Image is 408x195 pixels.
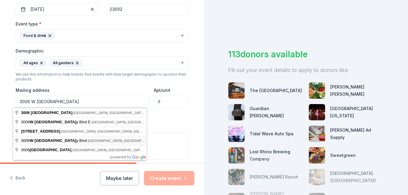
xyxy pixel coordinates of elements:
[250,87,302,94] div: The [GEOGRAPHIC_DATA]
[16,96,149,108] input: Enter a US address
[20,59,47,67] div: All ages
[330,127,384,141] div: [PERSON_NAME] Art Supply
[16,87,50,93] label: Mailing address
[21,120,91,124] span: 3006 y Blvd E
[228,147,245,163] img: photo for Lost Rhino Brewing Company
[106,3,189,15] input: 12345 (U.S. only)
[309,104,325,120] img: photo for Greater Washington Dance Center
[228,104,245,120] img: photo for Guardian Angel Device
[30,120,76,124] span: W [GEOGRAPHIC_DATA]
[88,139,195,142] span: [GEOGRAPHIC_DATA], [GEOGRAPHIC_DATA], [GEOGRAPHIC_DATA]
[16,48,44,54] label: Demographic
[228,48,384,61] div: 113 donors available
[72,148,179,152] span: [GEOGRAPHIC_DATA], [GEOGRAPHIC_DATA], [GEOGRAPHIC_DATA]
[21,138,88,143] span: 3006 y Blvd
[250,130,294,137] div: Tidal Wave Auto Spa
[21,148,72,152] span: 3006
[16,21,41,27] label: Event type
[61,130,168,133] span: [GEOGRAPHIC_DATA], [GEOGRAPHIC_DATA], [GEOGRAPHIC_DATA]
[309,147,325,163] img: photo for Sweetgreen
[21,129,60,133] span: [STREET_ADDRESS]
[228,65,384,75] div: Fill out your event details to apply to donors like:
[154,87,170,93] label: Apt/unit
[16,56,189,70] button: All agesAll genders
[49,59,82,67] div: All genders
[20,32,55,40] div: Food & drink
[91,120,198,124] span: [GEOGRAPHIC_DATA], [GEOGRAPHIC_DATA], [GEOGRAPHIC_DATA]
[73,111,180,115] span: [GEOGRAPHIC_DATA], [GEOGRAPHIC_DATA], [GEOGRAPHIC_DATA]
[330,83,384,98] div: [PERSON_NAME] [PERSON_NAME]
[10,172,26,184] button: Back
[16,72,189,82] div: We use this information to help brands find events with their target demographic to sponsor their...
[330,105,384,119] div: [GEOGRAPHIC_DATA][US_STATE]
[21,110,30,115] span: 3006
[250,105,304,119] div: Guardian [PERSON_NAME]
[228,126,245,142] img: photo for Tidal Wave Auto Spa
[31,110,73,115] span: [GEOGRAPHIC_DATA]
[309,126,325,142] img: photo for Trekell Art Supply
[30,138,76,143] span: W [GEOGRAPHIC_DATA]
[100,171,139,185] button: Maybe later
[250,148,304,163] div: Lost Rhino Brewing Company
[309,82,325,99] img: photo for Harris Teeter
[228,82,245,99] img: photo for The Mariners' Museum and Park
[30,148,72,152] span: [GEOGRAPHIC_DATA]
[16,3,99,15] button: [DATE]
[154,96,188,108] input: #
[16,29,189,42] button: Food & drink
